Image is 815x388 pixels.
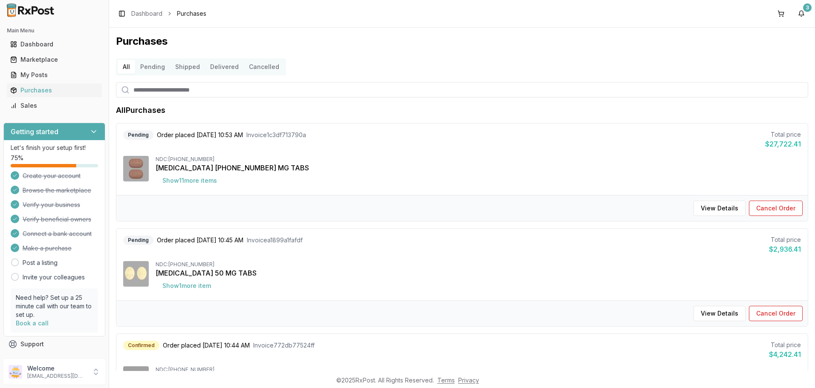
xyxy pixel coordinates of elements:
[3,352,105,367] button: Feedback
[769,341,801,349] div: Total price
[16,319,49,327] a: Book a call
[765,130,801,139] div: Total price
[246,131,306,139] span: Invoice 1c3df713790a
[177,9,206,18] span: Purchases
[3,99,105,112] button: Sales
[10,101,98,110] div: Sales
[10,55,98,64] div: Marketplace
[458,377,479,384] a: Privacy
[205,60,244,74] button: Delivered
[3,336,105,352] button: Support
[11,126,58,137] h3: Getting started
[23,172,81,180] span: Create your account
[20,355,49,364] span: Feedback
[27,373,87,379] p: [EMAIL_ADDRESS][DOMAIN_NAME]
[3,53,105,66] button: Marketplace
[123,236,153,245] div: Pending
[156,366,801,373] div: NDC: [PHONE_NUMBER]
[247,236,303,244] span: Invoice a1899a1fafdf
[769,236,801,244] div: Total price
[10,86,98,95] div: Purchases
[123,130,153,140] div: Pending
[23,215,91,224] span: Verify beneficial owners
[163,341,250,350] span: Order placed [DATE] 10:44 AM
[156,156,801,163] div: NDC: [PHONE_NUMBER]
[694,306,746,321] button: View Details
[3,37,105,51] button: Dashboard
[11,154,23,162] span: 75 %
[116,104,165,116] h1: All Purchases
[123,341,159,350] div: Confirmed
[156,163,801,173] div: [MEDICAL_DATA] [PHONE_NUMBER] MG TABS
[437,377,455,384] a: Terms
[10,71,98,79] div: My Posts
[135,60,170,74] button: Pending
[123,261,149,287] img: Tivicay 50 MG TABS
[749,201,803,216] button: Cancel Order
[123,156,149,181] img: Biktarvy 50-200-25 MG TABS
[9,365,22,379] img: User avatar
[118,60,135,74] button: All
[7,27,102,34] h2: Main Menu
[795,7,808,20] button: 3
[694,201,746,216] button: View Details
[7,52,102,67] a: Marketplace
[786,359,806,379] iframe: Intercom live chat
[3,3,58,17] img: RxPost Logo
[23,186,91,195] span: Browse the marketplace
[170,60,205,74] button: Shipped
[157,131,243,139] span: Order placed [DATE] 10:53 AM
[3,83,105,97] button: Purchases
[156,268,801,278] div: [MEDICAL_DATA] 50 MG TABS
[23,244,72,253] span: Make a purchase
[131,9,206,18] nav: breadcrumb
[156,173,224,188] button: Show11more items
[27,364,87,373] p: Welcome
[3,68,105,82] button: My Posts
[23,230,92,238] span: Connect a bank account
[131,9,162,18] a: Dashboard
[7,83,102,98] a: Purchases
[7,37,102,52] a: Dashboard
[10,40,98,49] div: Dashboard
[156,261,801,268] div: NDC: [PHONE_NUMBER]
[116,34,808,48] h1: Purchases
[253,341,315,350] span: Invoice 772db77524ff
[16,293,93,319] p: Need help? Set up a 25 minute call with our team to set up.
[749,306,803,321] button: Cancel Order
[803,3,812,12] div: 3
[23,259,58,267] a: Post a listing
[11,144,98,152] p: Let's finish your setup first!
[244,60,284,74] button: Cancelled
[7,67,102,83] a: My Posts
[23,273,85,282] a: Invite your colleagues
[769,349,801,359] div: $4,242.41
[7,98,102,113] a: Sales
[157,236,243,244] span: Order placed [DATE] 10:45 AM
[23,201,80,209] span: Verify your business
[765,139,801,149] div: $27,722.41
[156,278,218,293] button: Show1more item
[769,244,801,254] div: $2,936.41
